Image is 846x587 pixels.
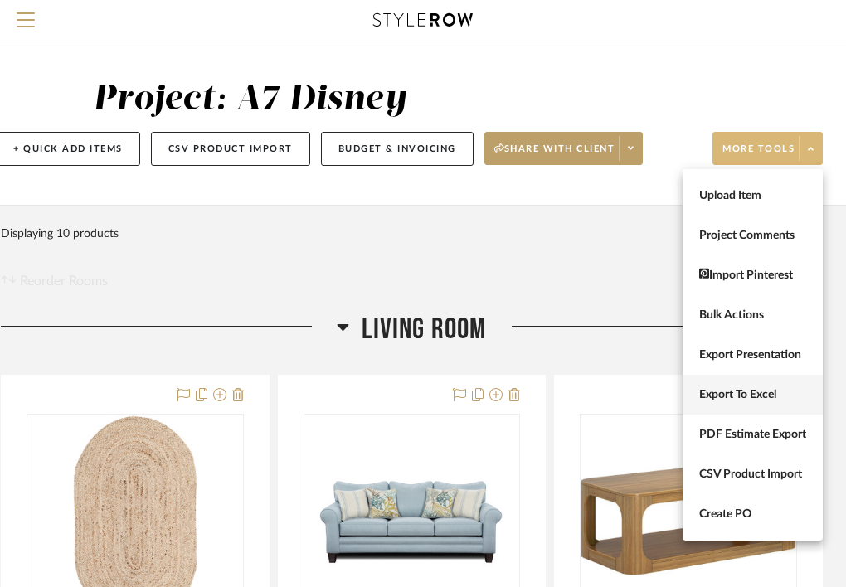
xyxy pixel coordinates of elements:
span: Export Presentation [699,348,806,362]
span: Export To Excel [699,388,806,402]
span: Import Pinterest [699,269,806,283]
span: Create PO [699,507,806,522]
span: Bulk Actions [699,308,806,323]
span: Upload Item [699,189,806,203]
span: CSV Product Import [699,468,806,482]
span: Project Comments [699,229,806,243]
span: PDF Estimate Export [699,428,806,442]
